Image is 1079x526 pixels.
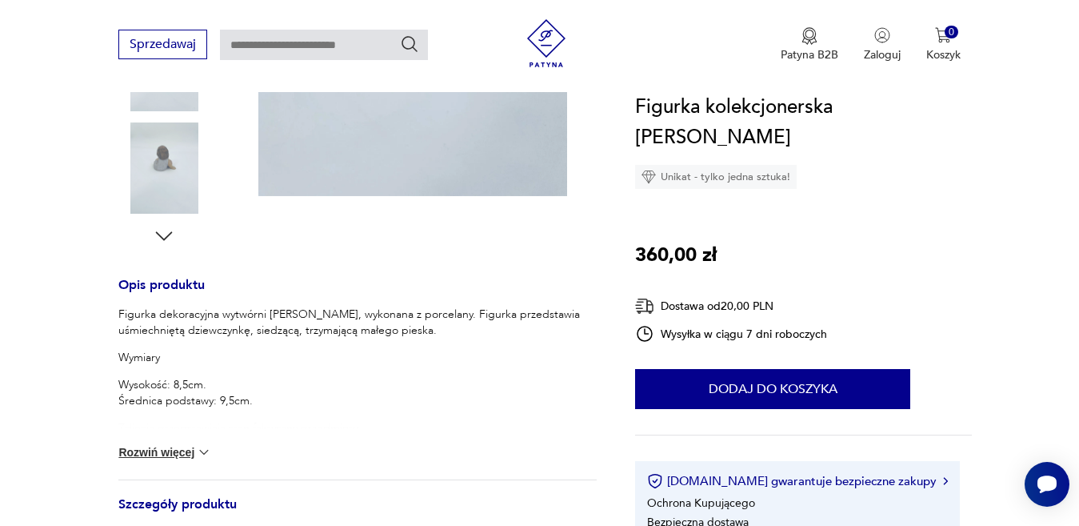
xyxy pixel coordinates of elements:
[943,477,948,485] img: Ikona strzałki w prawo
[647,496,755,511] li: Ochrona Kupującego
[781,47,838,62] p: Patyna B2B
[864,47,901,62] p: Zaloguj
[864,27,901,62] button: Zaloguj
[926,27,961,62] button: 0Koszyk
[118,307,597,339] p: Figurka dekoracyjna wytwórni [PERSON_NAME], wykonana z porcelany. Figurka przedstawia uśmiechnięt...
[118,420,597,436] p: Zdjęcia przedstawiają stan faktyczny przedmiotu
[635,324,827,343] div: Wysyłka w ciągu 7 dni roboczych
[118,500,597,526] h3: Szczegóły produktu
[647,473,947,489] button: [DOMAIN_NAME] gwarantuje bezpieczne zakupy
[781,27,838,62] button: Patyna B2B
[118,280,597,307] h3: Opis produktu
[635,240,717,271] p: 360,00 zł
[118,350,597,366] p: Wymiary
[1025,462,1069,507] iframe: Smartsupp widget button
[641,170,656,184] img: Ikona diamentu
[635,296,827,316] div: Dostawa od 20,00 PLN
[118,444,211,460] button: Rozwiń więcej
[635,165,797,189] div: Unikat - tylko jedna sztuka!
[118,30,207,59] button: Sprzedawaj
[522,19,570,67] img: Patyna - sklep z meblami i dekoracjami vintage
[945,26,958,39] div: 0
[118,40,207,51] a: Sprzedawaj
[635,369,910,409] button: Dodaj do koszyka
[400,34,419,54] button: Szukaj
[935,27,951,43] img: Ikona koszyka
[635,296,654,316] img: Ikona dostawy
[781,27,838,62] a: Ikona medaluPatyna B2B
[926,47,961,62] p: Koszyk
[647,473,663,489] img: Ikona certyfikatu
[118,377,597,409] p: Wysokość: 8,5cm. Średnica podstawy: 9,5cm.
[118,122,210,214] img: Zdjęcie produktu Figurka kolekcjonerska Goebel Nina Marco
[196,444,212,460] img: chevron down
[874,27,890,43] img: Ikonka użytkownika
[801,27,817,45] img: Ikona medalu
[635,92,972,153] h1: Figurka kolekcjonerska [PERSON_NAME]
